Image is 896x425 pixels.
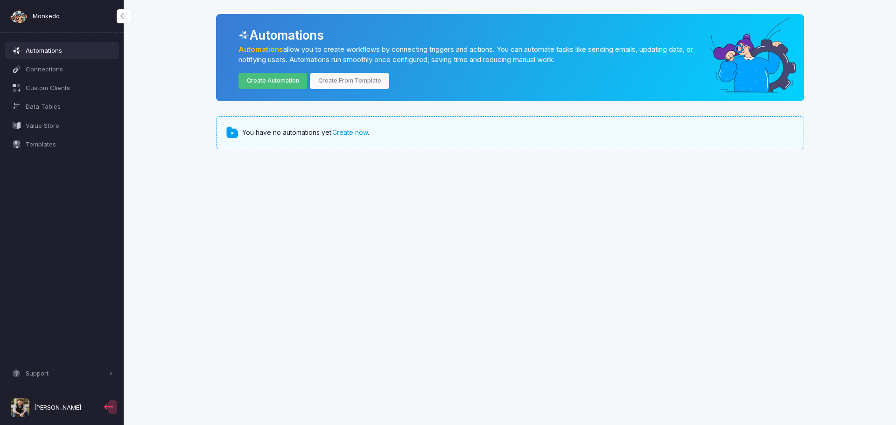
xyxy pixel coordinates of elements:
[5,395,102,421] a: [PERSON_NAME]
[26,121,113,131] span: Value Store
[238,45,283,54] a: Automations
[5,42,119,59] a: Automations
[26,84,113,93] span: Custom Clients
[238,73,307,89] a: Create Automation
[5,365,119,382] button: Support
[26,140,113,149] span: Templates
[238,26,790,44] div: Automations
[5,98,119,115] a: Data Tables
[238,44,706,65] p: allow you to create workflows by connecting triggers and actions. You can automate tasks like sen...
[26,65,113,74] span: Connections
[34,403,81,412] span: [PERSON_NAME]
[5,80,119,97] a: Custom Clients
[11,398,29,417] img: profile
[5,136,119,153] a: Templates
[26,369,106,378] span: Support
[310,73,389,89] a: Create From Template
[33,12,60,21] span: Monkedo
[9,7,28,26] img: monkedo-logo-dark.png
[26,46,113,56] span: Automations
[9,7,60,26] a: Monkedo
[242,128,369,138] span: You have no automations yet. .
[332,128,368,136] a: Create now
[5,61,119,77] a: Connections
[26,102,113,111] span: Data Tables
[5,117,119,134] a: Value Store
